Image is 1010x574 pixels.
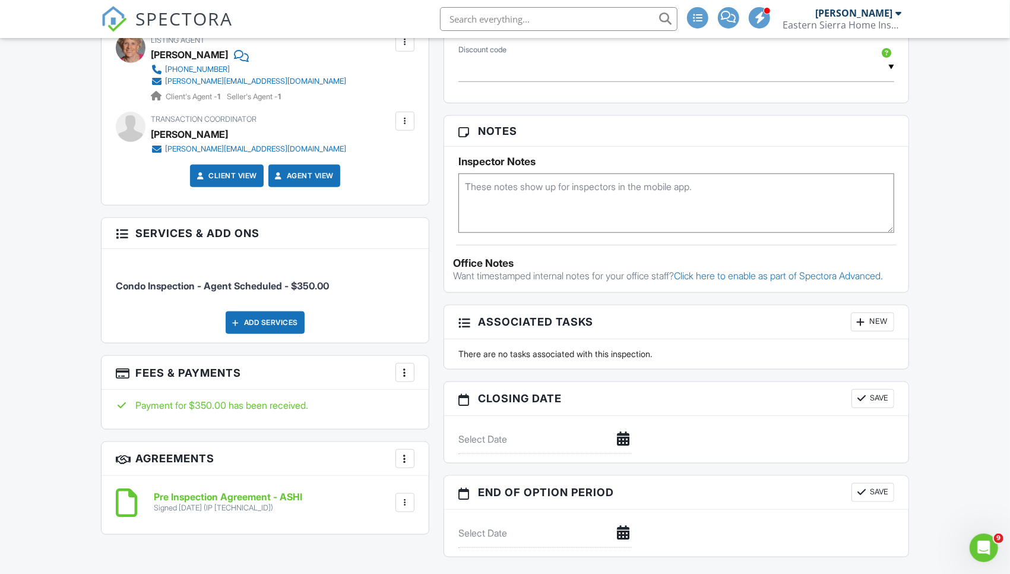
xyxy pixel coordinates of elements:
span: Closing date [478,390,562,406]
span: Seller's Agent - [227,92,281,101]
div: Eastern Sierra Home Inspections [783,19,901,31]
a: Agent View [273,170,334,182]
span: SPECTORA [135,6,233,31]
span: End of Option Period [478,484,614,500]
div: Signed [DATE] (IP [TECHNICAL_ID]) [154,503,302,513]
span: Listing Agent [151,36,205,45]
div: [PERSON_NAME][EMAIL_ADDRESS][DOMAIN_NAME] [165,77,346,86]
h3: Fees & Payments [102,356,429,390]
a: [PERSON_NAME][EMAIL_ADDRESS][DOMAIN_NAME] [151,75,346,87]
span: Condo Inspection - Agent Scheduled - $350.00 [116,280,329,292]
button: Save [851,389,894,408]
h3: Services & Add ons [102,218,429,249]
span: 9 [994,534,1003,543]
h3: Notes [444,116,908,147]
span: Associated Tasks [478,314,593,330]
a: Pre Inspection Agreement - ASHI Signed [DATE] (IP [TECHNICAL_ID]) [154,492,302,513]
input: Search everything... [440,7,677,31]
div: Add Services [226,311,305,334]
a: Click here to enable as part of Spectora Advanced. [674,270,883,282]
div: Payment for $350.00 has been received. [116,399,414,412]
div: Office Notes [453,257,900,269]
strong: 1 [217,92,220,101]
a: [PERSON_NAME] [151,46,228,64]
div: [PHONE_NUMBER] [165,65,230,74]
h6: Pre Inspection Agreement - ASHI [154,492,302,503]
div: [PERSON_NAME][EMAIL_ADDRESS][DOMAIN_NAME] [165,144,346,154]
a: Client View [194,170,257,182]
button: Save [851,483,894,502]
div: [PERSON_NAME] [151,125,228,143]
div: [PERSON_NAME] [815,7,892,19]
li: Service: Condo Inspection - Agent Scheduled [116,258,414,302]
h5: Inspector Notes [458,156,894,168]
h3: Agreements [102,442,429,476]
a: [PHONE_NUMBER] [151,64,346,75]
input: Select Date [458,519,632,548]
a: SPECTORA [101,16,233,41]
input: Select Date [458,425,632,454]
div: New [851,313,894,332]
p: Want timestamped internal notes for your office staff? [453,269,900,282]
span: Client's Agent - [166,92,222,101]
div: There are no tasks associated with this inspection. [451,348,901,360]
strong: 1 [278,92,281,101]
img: The Best Home Inspection Software - Spectora [101,6,127,32]
iframe: Intercom live chat [970,534,998,562]
label: Discount code [458,45,506,55]
span: Transaction Coordinator [151,115,257,124]
a: [PERSON_NAME][EMAIL_ADDRESS][DOMAIN_NAME] [151,143,346,155]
